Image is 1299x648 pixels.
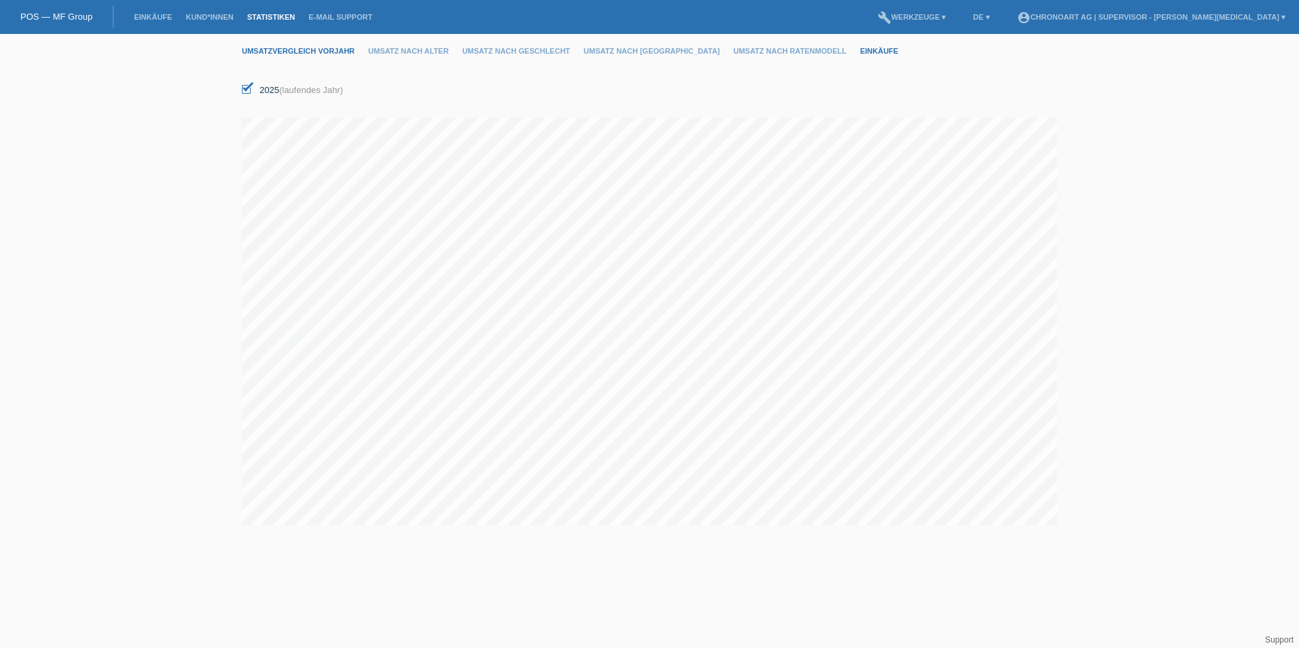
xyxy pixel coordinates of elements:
[871,13,953,21] a: buildWerkzeuge ▾
[584,47,733,55] a: Umsatz nach [GEOGRAPHIC_DATA]
[241,13,302,21] a: Statistiken
[279,85,343,95] span: (laufendes Jahr)
[242,47,368,55] a: Umsatzvergleich Vorjahr
[860,47,912,55] a: Einkäufe
[242,85,343,95] label: 2025
[966,13,996,21] a: DE ▾
[302,13,379,21] a: E-Mail Support
[1265,635,1294,645] a: Support
[179,13,240,21] a: Kund*innen
[878,11,891,24] i: build
[462,47,584,55] a: Umsatz nach Geschlecht
[734,47,860,55] a: Umsatz nach Ratenmodell
[127,13,179,21] a: Einkäufe
[1017,11,1031,24] i: account_circle
[368,47,462,55] a: Umsatz nach Alter
[1010,13,1292,21] a: account_circleChronoart AG | Supervisor - [PERSON_NAME][MEDICAL_DATA] ▾
[20,12,92,22] a: POS — MF Group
